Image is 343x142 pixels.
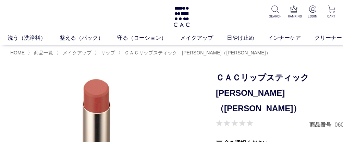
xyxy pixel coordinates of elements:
span: リップ [101,50,115,55]
a: 商品一覧 [33,50,53,55]
a: HOME [10,50,25,55]
li: 〉 [118,50,272,56]
a: インナーケア [268,34,315,42]
a: CART [326,5,338,19]
a: SEARCH [269,5,281,19]
p: SEARCH [269,14,281,19]
img: logo [173,7,191,27]
span: メイクアップ [63,50,91,55]
dt: 商品番号 [309,121,335,128]
p: RANKING [288,14,300,19]
a: LOGIN [307,5,319,19]
p: LOGIN [307,14,319,19]
a: メイクアップ [61,50,91,55]
a: メイクアップ [180,34,227,42]
a: RANKING [288,5,300,19]
li: 〉 [28,50,55,56]
a: 洗う（洗浄料） [8,34,60,42]
a: 日やけ止め [227,34,268,42]
li: 〉 [95,50,117,56]
p: CART [326,14,338,19]
a: 整える（パック） [60,34,117,42]
a: リップ [99,50,115,55]
a: 守る（ローション） [117,34,180,42]
span: ＣＡＣリップスティック [PERSON_NAME]（[PERSON_NAME]） [124,50,270,55]
span: 商品一覧 [34,50,53,55]
li: 〉 [57,50,93,56]
a: ＣＡＣリップスティック [PERSON_NAME]（[PERSON_NAME]） [123,50,270,55]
